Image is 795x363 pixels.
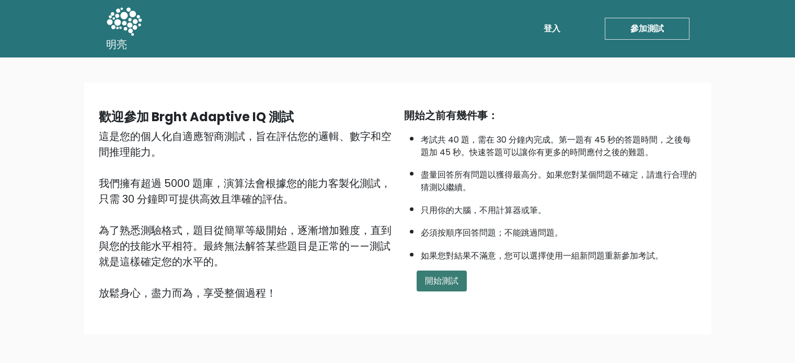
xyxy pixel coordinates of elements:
font: 為了熟悉測驗格式，題目從簡單等級開始，逐漸增加難度，直到與您的技能水平相符。最終無法解答某些題目是正常的——測試就是這樣確定您的水平的。 [99,223,391,269]
font: 放鬆身心，盡力而為，享受整個過程！ [99,286,276,300]
font: 考試共 40 題，需在 30 分鐘內完成。第一題有 45 秒的答題時間，之後每題加 45 秒。快速答題可以讓你有更多的時間應付之後的難題。 [421,134,691,158]
a: 參加測試 [605,18,689,40]
a: 明亮 [106,4,142,53]
button: 開始測試 [417,271,467,291]
font: 只用你的大腦，不用計算器或筆。 [421,204,546,216]
font: 我們擁有超過 5000 題庫，演算法會根據您的能力客製化測試，只需 30 分鐘即可提供高效且準確的評估。 [99,176,391,206]
font: 如果您對結果不滿意，您可以選擇使用一組新問題重新參加考試。 [421,250,663,262]
font: 盡量回答所有問題以獲得最高分。如果您對某個問題不確定，請進行合理的猜測以繼續。 [421,169,697,193]
font: 必須按順序回答問題；不能跳過問題。 [421,227,563,239]
font: 開始測試 [425,275,458,287]
font: 這是您的個人化自適應智商測試，旨在評估您的邏輯、數字和空間推理能力。 [99,129,391,159]
a: 登入 [539,18,564,39]
font: 參加測試 [630,22,664,34]
font: 登入 [544,22,560,34]
font: 開始之前有幾件事： [404,108,498,123]
font: 歡迎參加 Brght Adaptive IQ 測試 [99,108,294,125]
font: 明亮 [106,37,128,51]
